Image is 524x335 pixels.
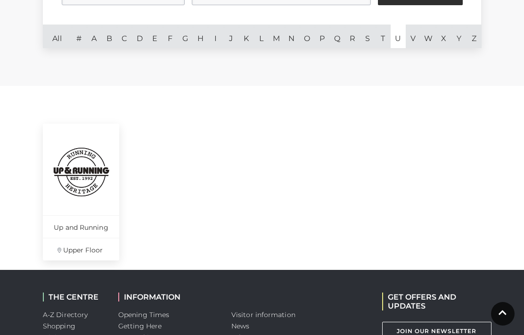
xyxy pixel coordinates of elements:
a: J [223,25,238,48]
p: Upper Floor [43,238,119,260]
a: Getting Here [118,322,162,330]
a: R [345,25,360,48]
a: X [436,25,451,48]
a: C [117,25,132,48]
a: F [163,25,178,48]
a: Y [451,25,467,48]
a: U [391,25,406,48]
a: Shopping [43,322,75,330]
h2: THE CENTRE [43,293,104,301]
a: P [314,25,329,48]
a: G [178,25,193,48]
a: S [360,25,375,48]
a: Visitor information [231,310,295,319]
a: V [406,25,421,48]
p: Up and Running [43,215,119,238]
a: D [132,25,147,48]
a: E [147,25,162,48]
a: Up and Running Upper Floor [43,124,119,260]
a: T [375,25,390,48]
a: N [284,25,299,48]
a: H [193,25,208,48]
a: L [254,25,269,48]
a: Q [330,25,345,48]
a: All [43,25,71,48]
a: O [299,25,314,48]
a: # [71,25,86,48]
a: Opening Times [118,310,169,319]
a: B [102,25,117,48]
h2: GET OFFERS AND UPDATES [382,293,481,310]
a: A [86,25,101,48]
h2: INFORMATION [118,293,217,301]
a: Z [467,25,482,48]
a: News [231,322,249,330]
a: K [238,25,254,48]
a: A-Z Directory [43,310,88,319]
a: M [269,25,284,48]
a: I [208,25,223,48]
a: W [421,25,436,48]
